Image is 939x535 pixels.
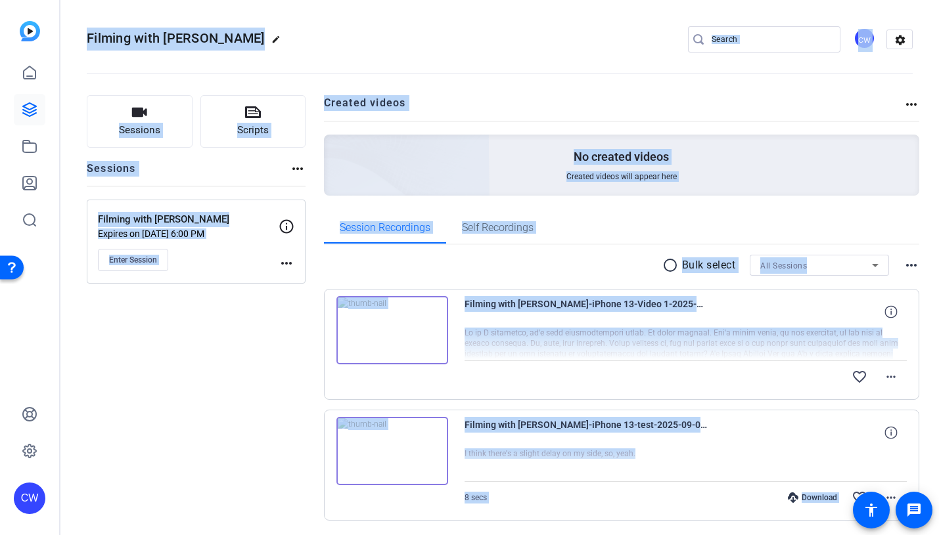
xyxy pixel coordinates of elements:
[662,257,682,273] mat-icon: radio_button_unchecked
[852,369,867,385] mat-icon: favorite_border
[87,95,193,148] button: Sessions
[904,257,919,273] mat-icon: more_horiz
[574,149,669,165] p: No created videos
[109,255,157,265] span: Enter Session
[20,21,40,41] img: blue-gradient.svg
[324,95,904,121] h2: Created videos
[465,417,708,448] span: Filming with [PERSON_NAME]-iPhone 13-test-2025-09-05-14-55-39-969-0
[336,296,448,364] img: thumb-nail
[279,255,294,271] mat-icon: more_horiz
[237,123,269,138] span: Scripts
[290,161,306,177] mat-icon: more_horiz
[462,223,534,233] span: Self Recordings
[712,32,830,47] input: Search
[177,5,490,289] img: Creted videos background
[87,30,265,46] span: Filming with [PERSON_NAME]
[465,493,487,502] span: 8 secs
[465,296,708,328] span: Filming with [PERSON_NAME]-iPhone 13-Video 1-2025-09-05-14-56-46-150-0
[854,28,875,49] div: CW
[200,95,306,148] button: Scripts
[863,502,879,518] mat-icon: accessibility
[883,490,899,505] mat-icon: more_horiz
[906,502,922,518] mat-icon: message
[887,30,913,50] mat-icon: settings
[682,257,736,273] p: Bulk select
[883,369,899,385] mat-icon: more_horiz
[336,417,448,485] img: thumb-nail
[852,490,867,505] mat-icon: favorite_border
[119,123,160,138] span: Sessions
[271,35,287,51] mat-icon: edit
[87,161,136,186] h2: Sessions
[760,261,807,270] span: All Sessions
[340,223,430,233] span: Session Recordings
[98,249,168,271] button: Enter Session
[781,492,844,503] div: Download
[14,482,45,514] div: CW
[98,228,279,239] p: Expires on [DATE] 6:00 PM
[904,96,919,112] mat-icon: more_horiz
[98,212,279,227] p: Filming with [PERSON_NAME]
[566,171,677,182] span: Created videos will appear here
[854,28,877,51] ngx-avatar: Claire Williams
